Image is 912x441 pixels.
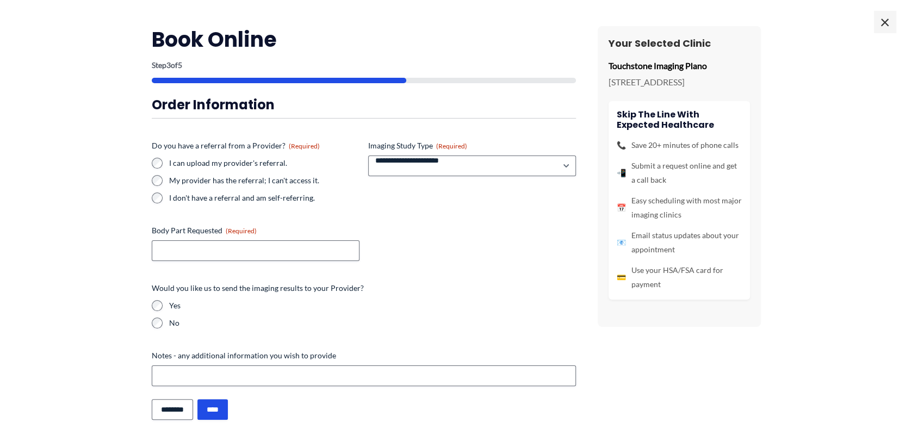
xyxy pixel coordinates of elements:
[152,350,576,361] label: Notes - any additional information you wish to provide
[152,26,576,53] h2: Book Online
[617,159,742,187] li: Submit a request online and get a call back
[617,228,742,257] li: Email status updates about your appointment
[436,142,467,150] span: (Required)
[609,74,750,90] p: [STREET_ADDRESS]
[166,60,171,70] span: 3
[617,263,742,291] li: Use your HSA/FSA card for payment
[368,140,576,151] label: Imaging Study Type
[169,192,359,203] label: I don't have a referral and am self-referring.
[152,96,576,113] h3: Order Information
[617,138,626,152] span: 📞
[617,235,626,250] span: 📧
[169,300,576,311] label: Yes
[609,37,750,49] h3: Your Selected Clinic
[617,194,742,222] li: Easy scheduling with most major imaging clinics
[152,140,320,151] legend: Do you have a referral from a Provider?
[152,283,364,294] legend: Would you like us to send the imaging results to your Provider?
[617,109,742,130] h4: Skip the line with Expected Healthcare
[152,61,576,69] p: Step of
[178,60,182,70] span: 5
[226,227,257,235] span: (Required)
[617,138,742,152] li: Save 20+ minutes of phone calls
[289,142,320,150] span: (Required)
[617,270,626,284] span: 💳
[169,175,359,186] label: My provider has the referral; I can't access it.
[609,58,750,74] p: Touchstone Imaging Plano
[169,158,359,169] label: I can upload my provider's referral.
[617,201,626,215] span: 📅
[169,318,576,328] label: No
[617,166,626,180] span: 📲
[874,11,896,33] span: ×
[152,225,359,236] label: Body Part Requested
